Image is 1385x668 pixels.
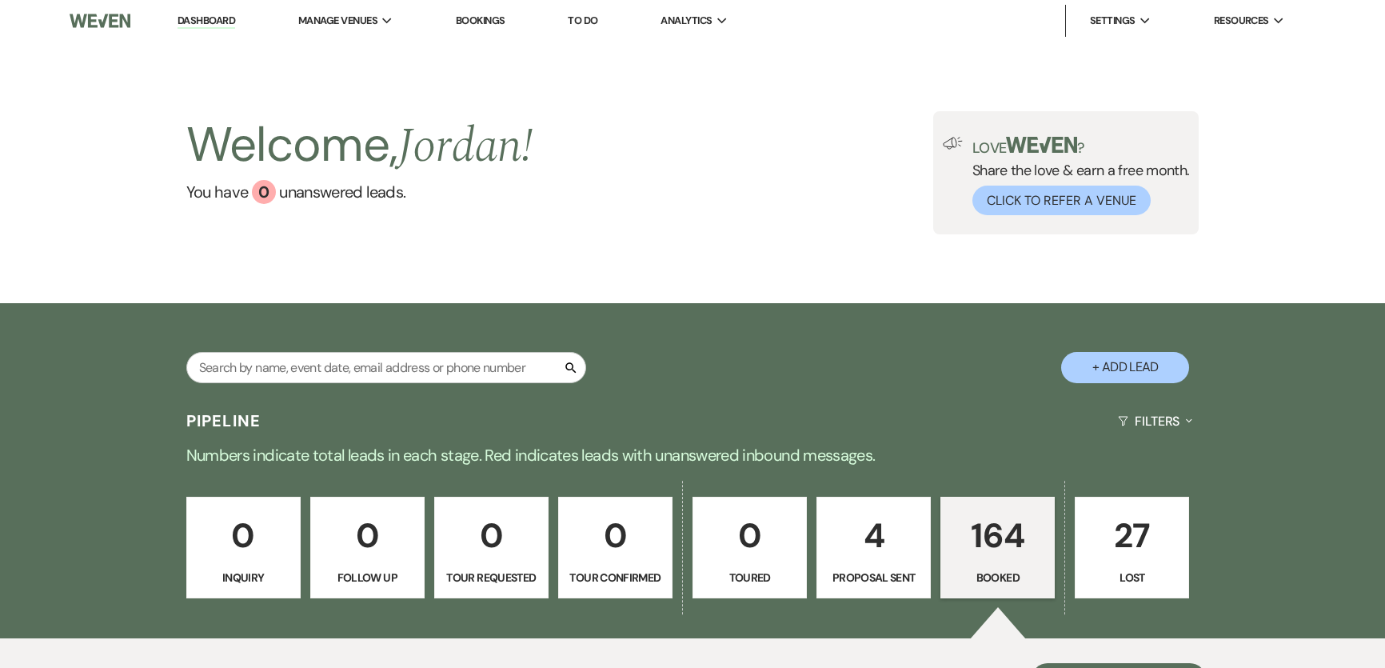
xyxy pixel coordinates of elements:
a: You have 0 unanswered leads. [186,180,533,204]
a: 0Inquiry [186,497,301,599]
p: Inquiry [197,569,290,586]
p: 27 [1085,509,1179,562]
p: Lost [1085,569,1179,586]
a: 0Toured [692,497,807,599]
a: Bookings [456,14,505,27]
span: Analytics [661,13,712,29]
p: Tour Confirmed [569,569,662,586]
p: Toured [703,569,796,586]
p: 0 [569,509,662,562]
span: Resources [1214,13,1269,29]
p: 164 [951,509,1044,562]
input: Search by name, event date, email address or phone number [186,352,586,383]
p: 4 [827,509,920,562]
a: Dashboard [178,14,235,29]
p: Love ? [972,137,1190,155]
a: 164Booked [940,497,1055,599]
p: Proposal Sent [827,569,920,586]
p: 0 [321,509,414,562]
img: Weven Logo [70,4,130,38]
p: 0 [703,509,796,562]
span: Manage Venues [298,13,377,29]
div: 0 [252,180,276,204]
span: Jordan ! [397,110,533,183]
p: Booked [951,569,1044,586]
span: Settings [1090,13,1136,29]
a: 4Proposal Sent [816,497,931,599]
p: Tour Requested [445,569,538,586]
img: weven-logo-green.svg [1006,137,1077,153]
p: Numbers indicate total leads in each stage. Red indicates leads with unanswered inbound messages. [117,442,1268,468]
a: 27Lost [1075,497,1189,599]
p: 0 [197,509,290,562]
button: Filters [1112,400,1199,442]
button: + Add Lead [1061,352,1189,383]
p: Follow Up [321,569,414,586]
a: 0Follow Up [310,497,425,599]
p: 0 [445,509,538,562]
a: 0Tour Confirmed [558,497,673,599]
a: 0Tour Requested [434,497,549,599]
h3: Pipeline [186,410,261,432]
a: To Do [568,14,597,27]
img: loud-speaker-illustration.svg [943,137,963,150]
div: Share the love & earn a free month. [963,137,1190,215]
h2: Welcome, [186,111,533,180]
button: Click to Refer a Venue [972,186,1151,215]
